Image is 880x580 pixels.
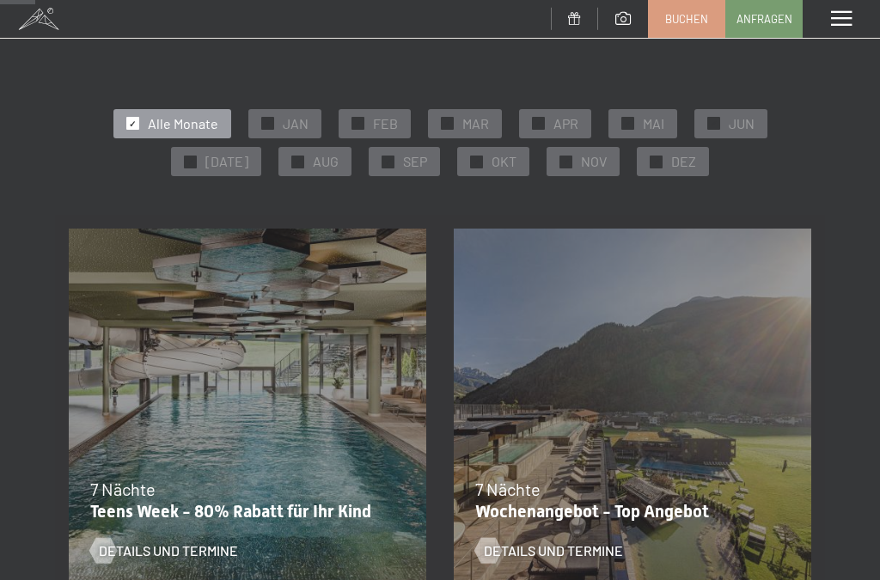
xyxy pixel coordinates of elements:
p: Teens Week - 80% Rabatt für Ihr Kind [90,501,396,522]
span: MAI [643,114,664,133]
span: ✓ [443,118,450,130]
span: SEP [403,152,427,171]
p: Wochenangebot - Top Angebot [475,501,781,522]
span: ✓ [474,156,480,168]
span: ✓ [563,156,570,168]
span: DEZ [671,152,696,171]
a: Details und Termine [90,541,238,560]
span: APR [553,114,578,133]
a: Anfragen [726,1,802,37]
a: Buchen [649,1,724,37]
span: AUG [313,152,339,171]
span: MAR [462,114,489,133]
span: ✓ [187,156,194,168]
span: [DATE] [205,152,248,171]
span: Details und Termine [99,541,238,560]
span: 7 Nächte [475,479,541,499]
span: ✓ [354,118,361,130]
span: ✓ [535,118,541,130]
a: Details und Termine [475,541,623,560]
span: JAN [283,114,309,133]
span: Alle Monate [148,114,218,133]
span: ✓ [624,118,631,130]
span: JUN [729,114,755,133]
span: ✓ [385,156,392,168]
span: Details und Termine [484,541,623,560]
span: FEB [373,114,398,133]
span: Anfragen [736,11,792,27]
span: ✓ [653,156,660,168]
span: OKT [492,152,516,171]
span: ✓ [295,156,302,168]
span: 7 Nächte [90,479,156,499]
span: ✓ [264,118,271,130]
span: Buchen [665,11,708,27]
span: ✓ [710,118,717,130]
span: NOV [581,152,607,171]
span: ✓ [129,118,136,130]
